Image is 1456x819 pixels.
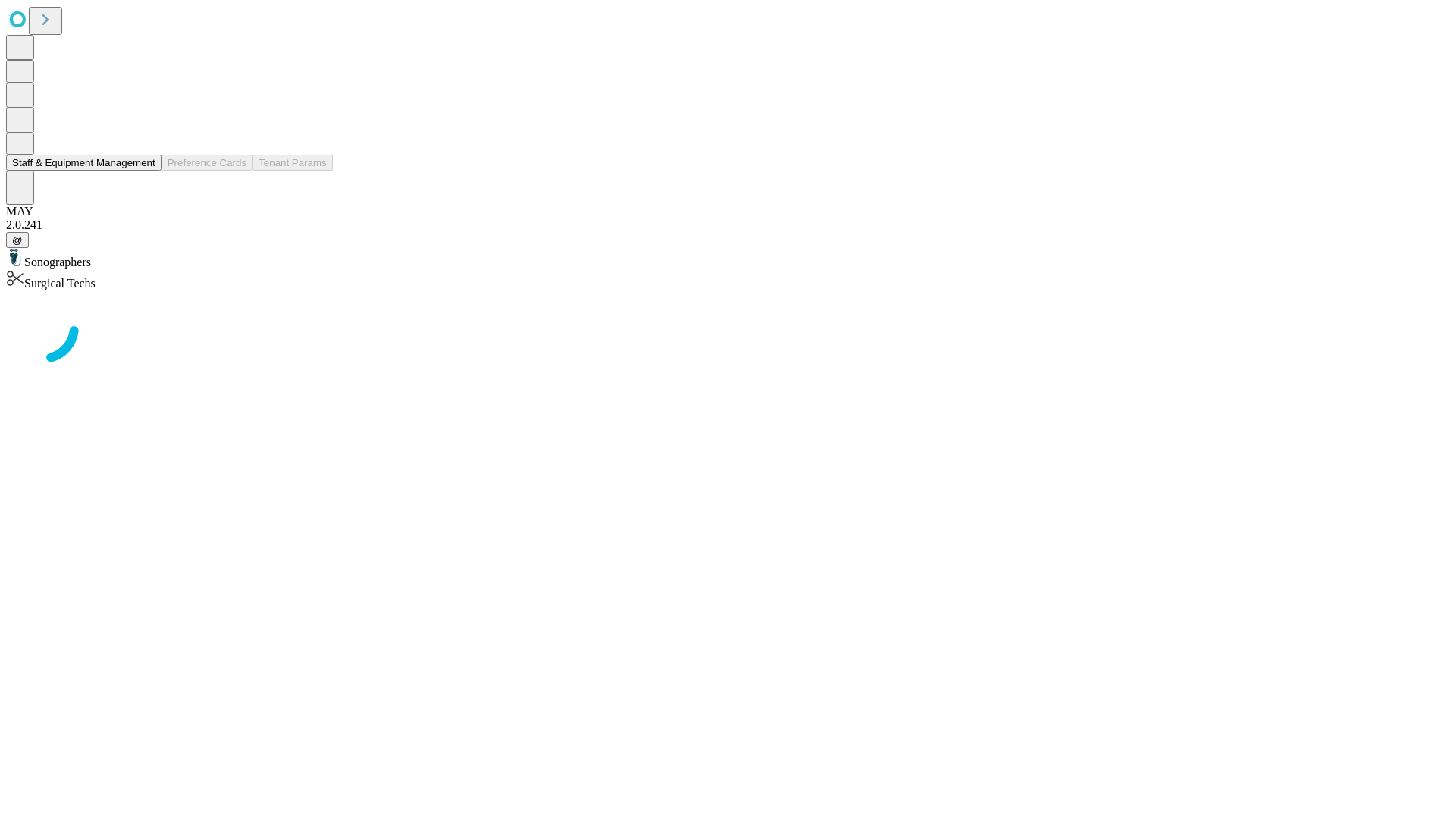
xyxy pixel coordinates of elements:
[6,269,1450,290] div: Surgical Techs
[6,205,1450,218] div: MAY
[6,155,162,171] button: Staff & Equipment Management
[6,248,1450,269] div: Sonographers
[253,155,333,171] button: Tenant Params
[12,234,23,246] span: @
[6,218,1450,232] div: 2.0.241
[162,155,253,171] button: Preference Cards
[6,232,29,248] button: @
